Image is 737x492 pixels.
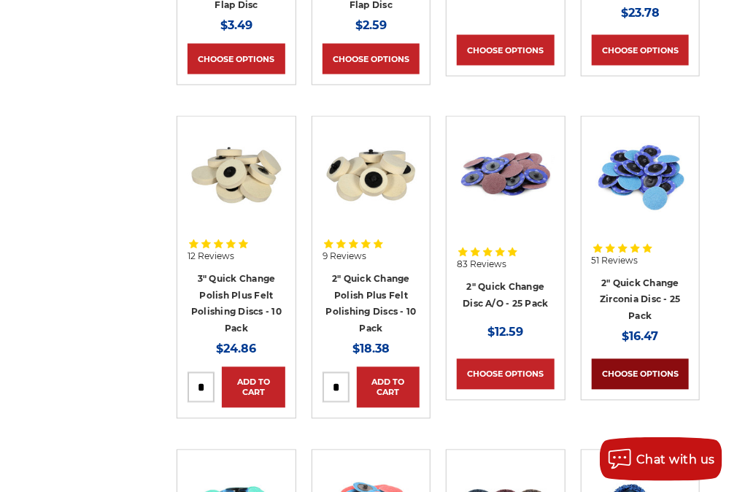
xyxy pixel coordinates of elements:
img: Assortment of 2-inch Metalworking Discs, 80 Grit, Quick Change, with durable Zirconia abrasive by... [592,127,689,224]
span: 51 Reviews [592,257,638,266]
span: 83 Reviews [457,261,506,269]
a: 2" Quick Change Polish Plus Felt Polishing Discs - 10 Pack [326,274,417,334]
a: 2" Quick Change Disc A/O - 25 Pack [463,282,549,310]
span: $18.38 [352,342,390,356]
a: Choose Options [592,359,689,390]
span: $16.47 [622,330,659,344]
a: Add to Cart [222,367,285,408]
a: Choose Options [457,359,554,390]
img: 3 inch polishing felt roloc discs [188,127,285,224]
a: 2" Quick Change Zirconia Disc - 25 Pack [600,278,681,322]
button: Chat with us [600,437,722,481]
a: Choose Options [323,44,420,74]
span: $23.78 [621,6,660,20]
img: 2" Roloc Polishing Felt Discs [323,127,420,224]
a: Choose Options [457,35,554,66]
span: $12.59 [488,326,524,339]
img: 2 inch red aluminum oxide quick change sanding discs for metalwork [457,127,554,224]
a: 3" Quick Change Polish Plus Felt Polishing Discs - 10 Pack [191,274,282,334]
span: $3.49 [220,18,252,32]
a: Add to Cart [357,367,420,408]
a: Choose Options [592,35,689,66]
span: $2.59 [355,18,387,32]
span: 12 Reviews [188,253,234,261]
span: 9 Reviews [323,253,366,261]
span: $24.86 [217,342,257,356]
span: Chat with us [636,453,715,466]
a: Choose Options [188,44,285,74]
